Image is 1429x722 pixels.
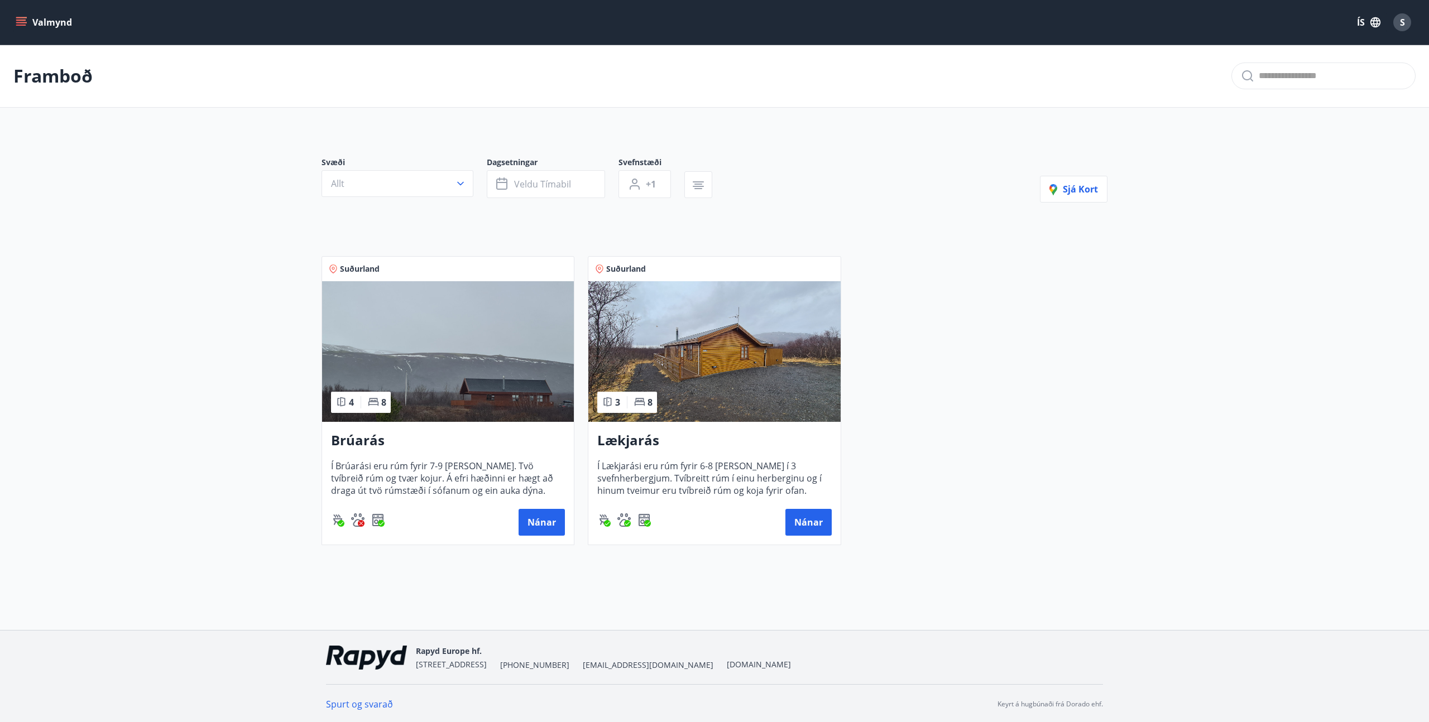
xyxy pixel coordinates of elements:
span: Veldu tímabil [514,178,571,190]
span: [EMAIL_ADDRESS][DOMAIN_NAME] [583,660,713,671]
img: ZXjrS3QKesehq6nQAPjaRuRTI364z8ohTALB4wBr.svg [597,513,611,527]
button: Nánar [519,509,565,536]
div: Gasgrill [597,513,611,527]
div: Uppþvottavél [637,513,651,527]
span: 8 [381,396,386,408]
div: Gæludýr [351,513,365,527]
span: 4 [349,396,354,408]
a: [DOMAIN_NAME] [727,659,791,670]
h3: Brúarás [331,431,565,451]
img: pxcaIm5dSOV3FS4whs1soiYWTwFQvksT25a9J10C.svg [351,513,365,527]
img: ekj9gaOU4bjvQReEWNZ0zEMsCR0tgSDGv48UY51k.png [326,646,407,670]
p: Keyrt á hugbúnaði frá Dorado ehf. [998,699,1103,709]
h3: Lækjarás [597,431,831,451]
img: 7hj2GulIrg6h11dFIpsIzg8Ak2vZaScVwTihwv8g.svg [371,513,385,527]
div: Uppþvottavél [371,513,385,527]
div: Gasgrill [331,513,344,527]
span: Svefnstæði [618,157,684,170]
span: Suðurland [340,263,380,275]
button: S [1389,9,1416,36]
span: Dagsetningar [487,157,618,170]
span: +1 [646,178,656,190]
span: Suðurland [606,263,646,275]
span: Svæði [322,157,487,170]
span: Allt [331,177,344,190]
span: 8 [648,396,653,408]
span: S [1400,16,1405,28]
button: Veldu tímabil [487,170,605,198]
button: ÍS [1351,12,1387,32]
span: Í Brúarási eru rúm fyrir 7-9 [PERSON_NAME]. Tvö tvíbreið rúm og tvær kojur. Á efri hæðinni er hæg... [331,460,565,497]
span: Rapyd Europe hf. [416,646,482,656]
p: Framboð [13,64,93,88]
span: 3 [615,396,620,408]
div: Gæludýr [617,513,631,527]
span: Í Lækjarási eru rúm fyrir 6-8 [PERSON_NAME] í 3 svefnherbergjum. Tvíbreitt rúm í einu herberginu ... [597,460,831,497]
span: Sjá kort [1049,183,1098,195]
span: [PHONE_NUMBER] [500,660,569,671]
img: 7hj2GulIrg6h11dFIpsIzg8Ak2vZaScVwTihwv8g.svg [637,513,651,527]
button: Allt [322,170,473,197]
span: [STREET_ADDRESS] [416,659,487,670]
img: ZXjrS3QKesehq6nQAPjaRuRTI364z8ohTALB4wBr.svg [331,513,344,527]
a: Spurt og svarað [326,698,393,710]
button: Sjá kort [1040,176,1107,203]
img: Paella dish [322,281,574,422]
button: Nánar [785,509,832,536]
button: +1 [618,170,671,198]
img: pxcaIm5dSOV3FS4whs1soiYWTwFQvksT25a9J10C.svg [617,513,631,527]
img: Paella dish [588,281,840,422]
button: menu [13,12,76,32]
